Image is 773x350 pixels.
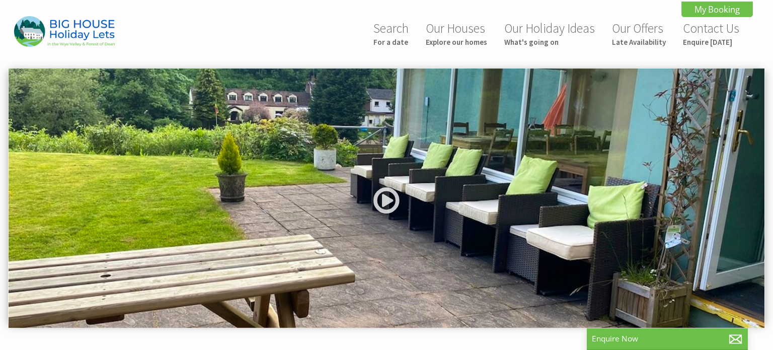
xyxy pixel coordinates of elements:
a: Contact UsEnquire [DATE] [683,20,739,47]
a: Our Holiday IdeasWhat's going on [504,20,595,47]
small: What's going on [504,37,595,47]
a: SearchFor a date [373,20,409,47]
img: Big House Holiday Lets [14,16,115,47]
a: My Booking [681,2,753,17]
p: Enquire Now [592,333,743,344]
small: Late Availability [612,37,666,47]
small: Enquire [DATE] [683,37,739,47]
small: For a date [373,37,409,47]
a: Our HousesExplore our homes [426,20,487,47]
small: Explore our homes [426,37,487,47]
a: Our OffersLate Availability [612,20,666,47]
